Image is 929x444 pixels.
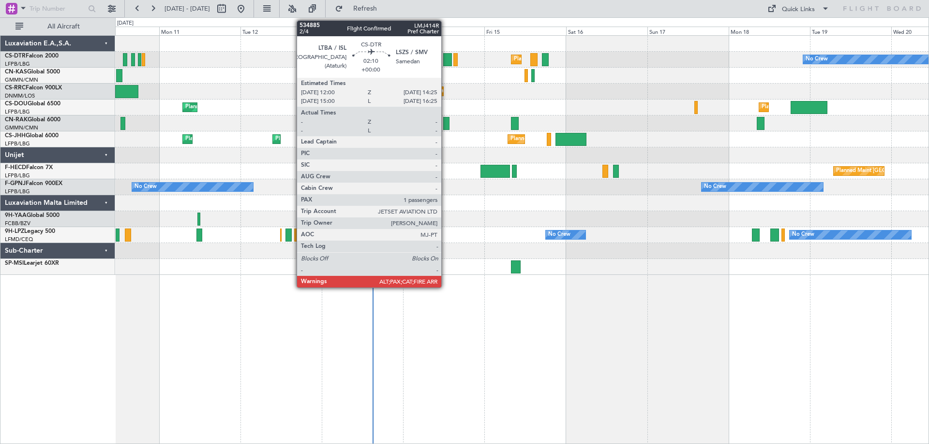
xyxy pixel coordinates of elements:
span: Refresh [345,5,386,12]
button: Quick Links [763,1,834,16]
span: 9H-YAA [5,213,27,218]
div: Thu 14 [403,27,484,35]
div: Planned Maint [GEOGRAPHIC_DATA] ([GEOGRAPHIC_DATA]) [275,132,428,146]
a: CS-DOUGlobal 6500 [5,101,60,107]
div: Mon 11 [159,27,240,35]
span: [DATE] - [DATE] [165,4,210,13]
a: SP-MSILearjet 60XR [5,260,59,266]
div: No Crew [548,228,570,242]
div: Sun 10 [78,27,159,35]
a: CN-RAKGlobal 6000 [5,117,60,123]
div: Planned Maint Sofia [351,52,401,67]
a: CS-DTRFalcon 2000 [5,53,59,59]
div: No Crew [806,52,828,67]
div: Planned Maint Lagos ([PERSON_NAME]) [436,84,536,99]
span: CS-JHH [5,133,26,139]
a: LFPB/LBG [5,172,30,179]
div: Tue 12 [240,27,322,35]
span: CS-DTR [5,53,26,59]
div: Fri 15 [484,27,566,35]
a: DNMM/LOS [5,92,35,100]
div: Sun 17 [647,27,729,35]
div: [DATE] [117,19,134,28]
a: CS-JHHGlobal 6000 [5,133,59,139]
button: All Aircraft [11,19,105,34]
input: Trip Number [30,1,85,16]
div: Planned Maint [GEOGRAPHIC_DATA] ([GEOGRAPHIC_DATA]) [510,132,663,146]
span: CS-DOU [5,101,28,107]
a: LFMD/CEQ [5,236,33,243]
div: Planned Maint [GEOGRAPHIC_DATA] ([GEOGRAPHIC_DATA]) [514,52,666,67]
div: No Crew [792,228,814,242]
div: Wed 13 [322,27,403,35]
a: 9H-YAAGlobal 5000 [5,213,60,218]
span: SP-MSI [5,260,24,266]
a: CN-KASGlobal 5000 [5,69,60,75]
a: FCBB/BZV [5,220,30,227]
a: LFPB/LBG [5,188,30,195]
div: Planned Maint [GEOGRAPHIC_DATA] ([GEOGRAPHIC_DATA]) [185,100,338,115]
span: CN-RAK [5,117,28,123]
div: No Crew [704,180,726,194]
span: 9H-LPZ [5,229,24,234]
div: Tue 19 [810,27,891,35]
span: All Aircraft [25,23,102,30]
span: F-HECD [5,165,26,171]
a: GMMN/CMN [5,124,38,131]
a: LFPB/LBG [5,60,30,68]
div: Sat 16 [566,27,647,35]
span: CS-RRC [5,85,26,91]
a: 9H-LPZLegacy 500 [5,229,55,234]
div: Mon 18 [729,27,810,35]
a: LFPB/LBG [5,108,30,115]
a: LFPB/LBG [5,140,30,147]
div: No Crew [135,180,157,194]
div: Quick Links [782,5,815,14]
span: F-GPNJ [5,181,26,186]
a: GMMN/CMN [5,76,38,84]
span: CN-KAS [5,69,27,75]
a: F-GPNJFalcon 900EX [5,181,62,186]
a: F-HECDFalcon 7X [5,165,53,171]
div: Planned Maint [GEOGRAPHIC_DATA] ([GEOGRAPHIC_DATA]) [185,132,338,146]
div: Planned Maint [GEOGRAPHIC_DATA] ([GEOGRAPHIC_DATA]) [762,100,914,115]
button: Refresh [330,1,389,16]
a: CS-RRCFalcon 900LX [5,85,62,91]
